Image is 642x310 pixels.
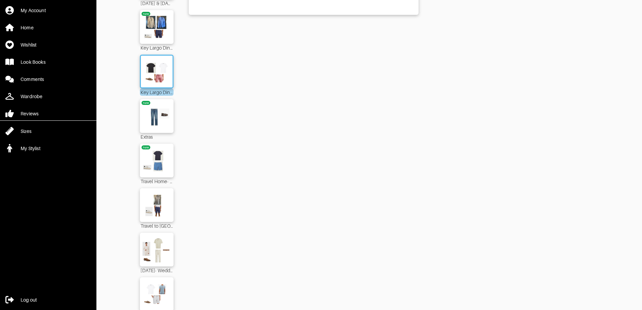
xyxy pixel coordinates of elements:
[140,222,174,229] div: Travel to [GEOGRAPHIC_DATA]
[139,59,175,84] img: Outfit Key Largo Dinner
[143,145,149,149] div: new
[21,128,31,135] div: Sizes
[21,93,42,100] div: Wardrobe
[138,13,176,40] img: Outfit Key Largo Dinner
[138,147,176,174] img: Outfit Travel Home- Vneck Navy Tshirt
[143,101,149,105] div: new
[21,7,46,14] div: My Account
[140,266,174,274] div: [DATE]- Wedding Day- Beach Cocktail (wear with white v-neck undershirt)
[140,44,174,51] div: Key Largo Dinner
[21,59,45,65] div: Look Books
[21,110,38,117] div: Reviews
[138,192,176,219] img: Outfit Travel to Aruba
[140,177,174,185] div: Travel Home- Vneck Navy Tshirt
[138,103,176,130] img: Outfit Extras
[138,236,176,263] img: Outfit Oct 12th- Wedding Day- Beach Cocktail (wear with white v-neck undershirt)
[143,12,149,16] div: new
[21,24,34,31] div: Home
[138,281,176,308] img: Outfit Key Largo Daytime
[21,76,44,83] div: Comments
[21,41,36,48] div: Wishlist
[140,88,174,96] div: Key Largo Dinner
[21,297,37,303] div: Log out
[21,145,40,152] div: My Stylist
[140,133,174,140] div: Extras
